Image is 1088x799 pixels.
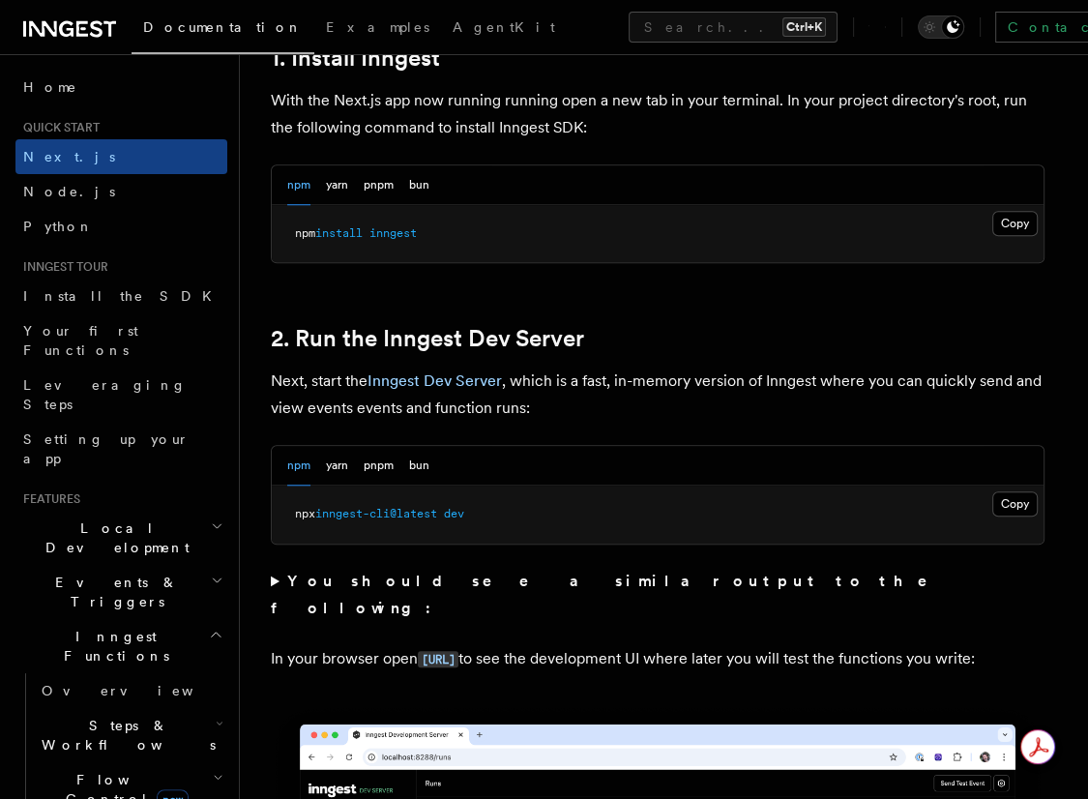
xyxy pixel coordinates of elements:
[23,219,94,234] span: Python
[15,139,227,174] a: Next.js
[271,568,1044,622] summary: You should see a similar output to the following:
[271,572,955,617] strong: You should see a similar output to the following:
[34,716,216,755] span: Steps & Workflows
[23,377,187,412] span: Leveraging Steps
[418,651,458,667] code: [URL]
[23,149,115,164] span: Next.js
[418,649,458,667] a: [URL]
[918,15,964,39] button: Toggle dark mode
[23,323,138,358] span: Your first Functions
[42,683,241,698] span: Overview
[444,507,464,520] span: dev
[315,226,363,240] span: install
[15,70,227,104] a: Home
[132,6,314,54] a: Documentation
[34,708,227,762] button: Steps & Workflows
[15,174,227,209] a: Node.js
[295,507,315,520] span: npx
[629,12,838,43] button: Search...Ctrl+K
[271,44,440,72] a: 1. Install Inngest
[15,259,108,275] span: Inngest tour
[287,446,310,486] button: npm
[15,565,227,619] button: Events & Triggers
[23,184,115,199] span: Node.js
[295,226,315,240] span: npm
[15,491,80,507] span: Features
[364,165,394,205] button: pnpm
[34,673,227,708] a: Overview
[23,288,223,304] span: Install the SDK
[15,627,209,666] span: Inngest Functions
[271,645,1044,673] p: In your browser open to see the development UI where later you will test the functions you write:
[326,446,348,486] button: yarn
[441,6,567,52] a: AgentKit
[326,19,429,35] span: Examples
[15,573,211,611] span: Events & Triggers
[271,325,584,352] a: 2. Run the Inngest Dev Server
[287,165,310,205] button: npm
[15,619,227,673] button: Inngest Functions
[15,209,227,244] a: Python
[15,120,100,135] span: Quick start
[992,491,1038,517] button: Copy
[364,446,394,486] button: pnpm
[315,507,437,520] span: inngest-cli@latest
[409,446,429,486] button: bun
[15,518,211,557] span: Local Development
[409,165,429,205] button: bun
[271,368,1044,422] p: Next, start the , which is a fast, in-memory version of Inngest where you can quickly send and vi...
[15,511,227,565] button: Local Development
[992,211,1038,236] button: Copy
[782,17,826,37] kbd: Ctrl+K
[15,422,227,476] a: Setting up your app
[23,77,77,97] span: Home
[453,19,555,35] span: AgentKit
[368,371,502,390] a: Inngest Dev Server
[23,431,190,466] span: Setting up your app
[143,19,303,35] span: Documentation
[326,165,348,205] button: yarn
[271,87,1044,141] p: With the Next.js app now running running open a new tab in your terminal. In your project directo...
[369,226,417,240] span: inngest
[15,368,227,422] a: Leveraging Steps
[314,6,441,52] a: Examples
[15,313,227,368] a: Your first Functions
[15,279,227,313] a: Install the SDK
